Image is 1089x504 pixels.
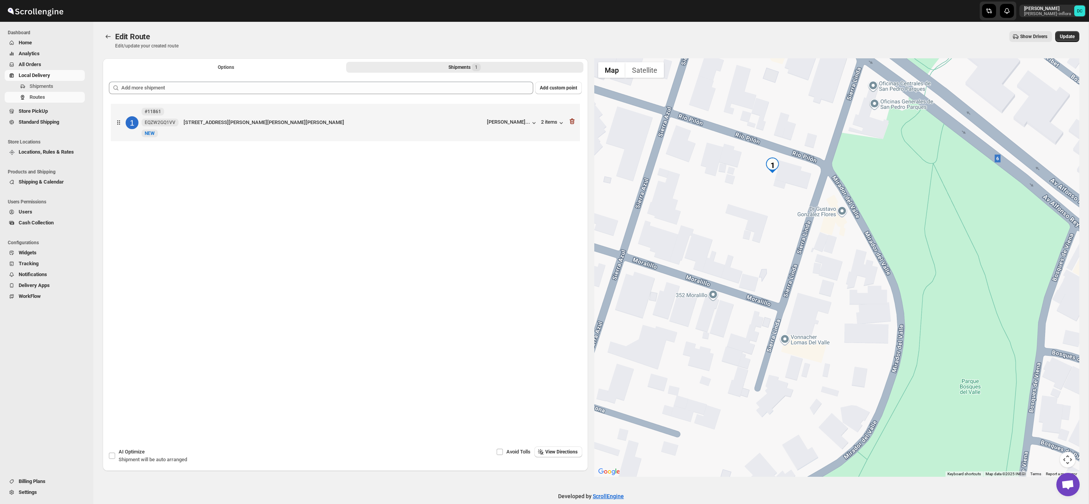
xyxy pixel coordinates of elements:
[475,64,478,70] span: 1
[30,83,53,89] span: Shipments
[19,108,48,114] span: Store PickUp
[1060,452,1075,467] button: Map camera controls
[19,72,50,78] span: Local Delivery
[6,1,65,21] img: ScrollEngine
[1030,472,1041,476] a: Terms (opens in new tab)
[19,209,32,215] span: Users
[145,131,155,136] span: NEW
[487,119,538,127] button: [PERSON_NAME]...
[19,51,40,56] span: Analytics
[19,220,54,226] span: Cash Collection
[5,48,85,59] button: Analytics
[5,487,85,498] button: Settings
[1046,472,1077,476] a: Report a map error
[5,291,85,302] button: WorkFlow
[487,119,530,125] div: [PERSON_NAME]...
[145,119,175,126] span: EQZW2GQ1VV
[5,37,85,48] button: Home
[8,139,88,145] span: Store Locations
[5,59,85,70] button: All Orders
[5,217,85,228] button: Cash Collection
[5,476,85,487] button: Billing Plans
[986,472,1026,476] span: Map data ©2025 INEGI
[5,206,85,217] button: Users
[218,64,234,70] span: Options
[115,32,150,41] span: Edit Route
[184,119,484,126] div: [STREET_ADDRESS][PERSON_NAME][PERSON_NAME][PERSON_NAME]
[19,40,32,45] span: Home
[1019,5,1086,17] button: User menu
[541,119,565,127] button: 2 items
[1074,5,1085,16] span: DAVID CORONADO
[535,82,582,94] button: Add custom point
[346,62,583,73] button: Selected Shipments
[1024,12,1071,16] p: [PERSON_NAME]-inflora
[625,62,664,78] button: Show satellite imagery
[145,109,161,114] b: #11861
[126,116,138,129] div: 1
[111,104,580,141] div: 1#11861EQZW2GQ1VVNewNEW[STREET_ADDRESS][PERSON_NAME][PERSON_NAME][PERSON_NAME][PERSON_NAME]...2 i...
[5,177,85,187] button: Shipping & Calendar
[1009,31,1052,42] button: Show Drivers
[1060,33,1075,40] span: Update
[119,449,145,455] span: AI Optimize
[5,280,85,291] button: Delivery Apps
[1077,9,1082,14] text: DC
[1020,33,1047,40] span: Show Drivers
[19,282,50,288] span: Delivery Apps
[596,467,622,477] img: Google
[765,157,780,173] div: 1
[19,119,59,125] span: Standard Shipping
[593,493,624,499] a: ScrollEngine
[103,31,114,42] button: Routes
[596,467,622,477] a: Open this area in Google Maps (opens a new window)
[1024,5,1071,12] p: [PERSON_NAME]
[534,446,582,457] button: View Directions
[5,92,85,103] button: Routes
[8,30,88,36] span: Dashboard
[19,250,37,255] span: Widgets
[5,147,85,157] button: Locations, Rules & Rates
[545,449,578,455] span: View Directions
[8,199,88,205] span: Users Permissions
[5,258,85,269] button: Tracking
[947,471,981,477] button: Keyboard shortcuts
[19,478,46,484] span: Billing Plans
[115,43,179,49] p: Edit/update your created route
[19,61,41,67] span: All Orders
[558,492,624,500] p: Developed by
[121,82,533,94] input: Add more shipment
[119,457,187,462] span: Shipment will be auto arranged
[5,269,85,280] button: Notifications
[19,261,39,266] span: Tracking
[30,94,45,100] span: Routes
[506,449,530,455] span: Avoid Tolls
[5,81,85,92] button: Shipments
[19,271,47,277] span: Notifications
[540,85,577,91] span: Add custom point
[5,247,85,258] button: Widgets
[598,62,625,78] button: Show street map
[103,75,588,397] div: Selected Shipments
[8,240,88,246] span: Configurations
[1055,31,1079,42] button: Update
[448,63,481,71] div: Shipments
[19,149,74,155] span: Locations, Rules & Rates
[19,489,37,495] span: Settings
[107,62,345,73] button: All Route Options
[1056,473,1080,496] a: Open chat
[19,293,41,299] span: WorkFlow
[19,179,64,185] span: Shipping & Calendar
[8,169,88,175] span: Products and Shipping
